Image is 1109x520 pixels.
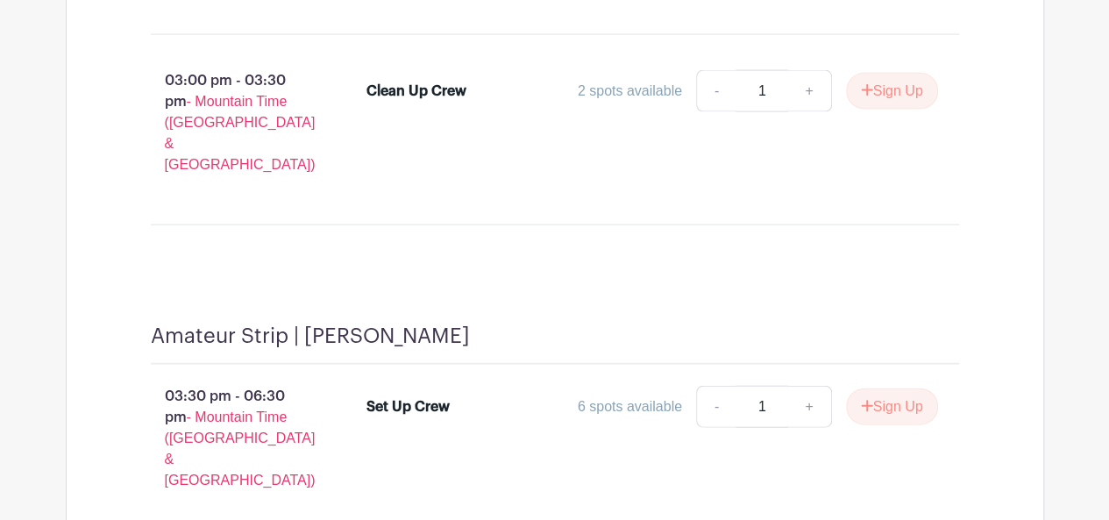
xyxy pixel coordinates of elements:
[123,63,339,182] p: 03:00 pm - 03:30 pm
[165,94,316,172] span: - Mountain Time ([GEOGRAPHIC_DATA] & [GEOGRAPHIC_DATA])
[696,70,736,112] a: -
[151,324,470,349] h4: Amateur Strip | [PERSON_NAME]
[366,396,450,417] div: Set Up Crew
[846,73,938,110] button: Sign Up
[578,81,682,102] div: 2 spots available
[696,386,736,428] a: -
[366,81,466,102] div: Clean Up Crew
[787,386,831,428] a: +
[165,410,316,488] span: - Mountain Time ([GEOGRAPHIC_DATA] & [GEOGRAPHIC_DATA])
[123,379,339,498] p: 03:30 pm - 06:30 pm
[578,396,682,417] div: 6 spots available
[846,388,938,425] button: Sign Up
[787,70,831,112] a: +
